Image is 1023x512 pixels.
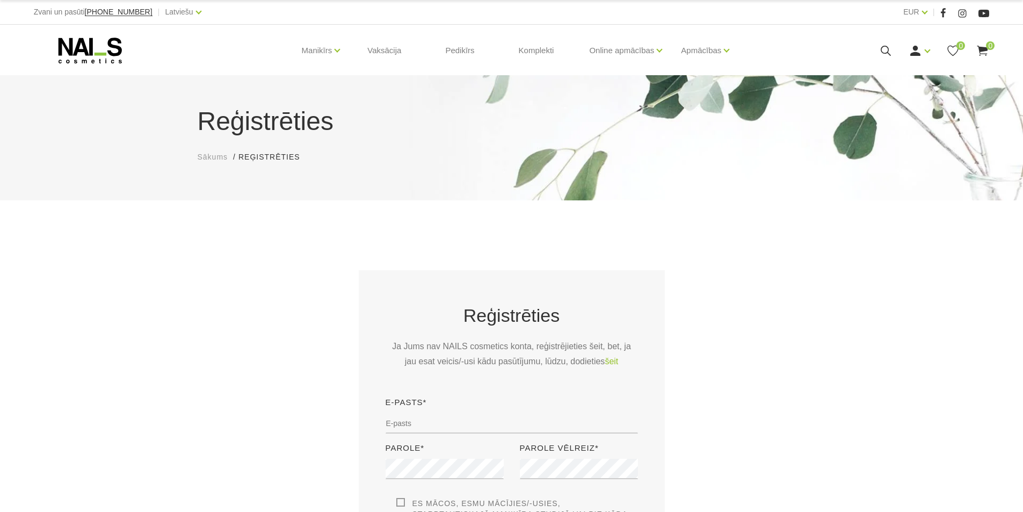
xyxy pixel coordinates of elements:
span: Sākums [198,153,228,161]
a: Latviešu [165,5,193,18]
a: Sākums [198,152,228,163]
div: Zvani un pasūti [34,5,153,19]
label: Parole vēlreiz* [520,442,599,455]
p: Ja Jums nav NAILS cosmetics konta, reģistrējieties šeit, bet, ja jau esat veicis/-usi kādu pasūtī... [386,339,638,369]
input: E-pasts [386,413,638,434]
li: Reģistrēties [238,152,311,163]
a: Manikīrs [302,29,332,72]
a: Apmācības [681,29,721,72]
a: EUR [903,5,919,18]
span: | [933,5,935,19]
a: 0 [976,44,989,57]
span: 0 [986,41,995,50]
a: Online apmācības [589,29,654,72]
a: 0 [946,44,960,57]
a: Komplekti [510,25,563,76]
a: [PHONE_NUMBER] [85,8,153,16]
label: Parole* [386,442,425,455]
h1: Reģistrēties [198,102,826,141]
label: E-pasts* [386,396,427,409]
span: 0 [956,41,965,50]
span: | [158,5,160,19]
a: Pedikīrs [437,25,483,76]
h2: Reģistrēties [386,302,638,328]
a: Vaksācija [359,25,410,76]
a: šeit [605,354,618,369]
